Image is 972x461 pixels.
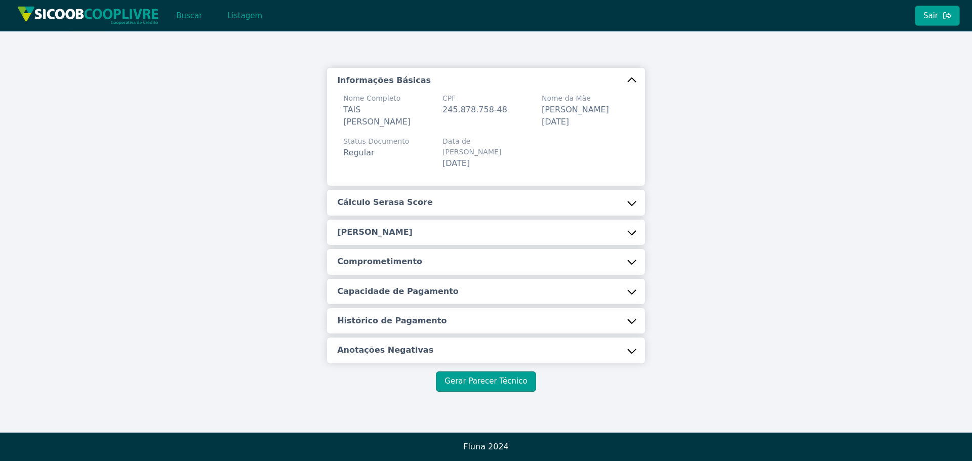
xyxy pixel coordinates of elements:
button: Listagem [219,6,271,26]
span: Nome Completo [343,93,430,104]
span: TAIS [PERSON_NAME] [343,105,411,127]
span: Regular [343,148,374,157]
h5: Comprometimento [337,256,422,267]
h5: Informações Básicas [337,75,431,86]
button: Sair [915,6,960,26]
span: [DATE] [442,158,470,168]
span: CPF [442,93,507,104]
button: Anotações Negativas [327,338,645,363]
span: [PERSON_NAME][DATE] [542,105,609,127]
h5: Anotações Negativas [337,345,433,356]
h5: Cálculo Serasa Score [337,197,433,208]
span: 245.878.758-48 [442,105,507,114]
button: Buscar [168,6,211,26]
h5: Histórico de Pagamento [337,315,447,326]
span: Status Documento [343,136,409,147]
button: Histórico de Pagamento [327,308,645,333]
h5: Capacidade de Pagamento [337,286,459,297]
button: [PERSON_NAME] [327,220,645,245]
button: Capacidade de Pagamento [327,279,645,304]
button: Comprometimento [327,249,645,274]
button: Cálculo Serasa Score [327,190,645,215]
h5: [PERSON_NAME] [337,227,413,238]
button: Gerar Parecer Técnico [436,371,536,392]
button: Informações Básicas [327,68,645,93]
span: Fluna 2024 [463,442,509,451]
img: img/sicoob_cooplivre.png [17,6,159,25]
span: Nome da Mãe [542,93,629,104]
span: Data de [PERSON_NAME] [442,136,530,157]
